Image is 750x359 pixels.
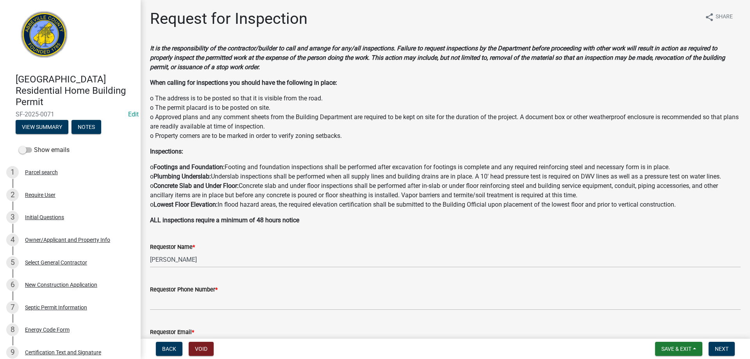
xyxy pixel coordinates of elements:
div: Select General Contractor [25,260,87,265]
i: share [705,13,714,22]
strong: Footings and Foundation: [154,163,225,171]
strong: It is the responsibility of the contractor/builder to call and arrange for any/all inspections. F... [150,45,725,71]
div: Certification Text and Signature [25,350,101,355]
button: Next [709,342,735,356]
h1: Request for Inspection [150,9,307,28]
div: 6 [6,279,19,291]
div: Initial Questions [25,214,64,220]
span: Back [162,346,176,352]
div: Owner/Applicant and Property Info [25,237,110,243]
img: Abbeville County, South Carolina [16,8,73,66]
strong: Plumbing Underslab: [154,173,211,180]
div: Require User [25,192,55,198]
strong: When calling for inspections you should have the following in place: [150,79,337,86]
label: Show emails [19,145,70,155]
div: 3 [6,211,19,223]
label: Requestor Phone Number [150,287,218,293]
strong: Lowest Floor Elevation: [154,201,218,208]
button: View Summary [16,120,68,134]
span: Save & Exit [661,346,691,352]
wm-modal-confirm: Edit Application Number [128,111,139,118]
button: Void [189,342,214,356]
div: Energy Code Form [25,327,70,332]
div: 7 [6,301,19,314]
div: 2 [6,189,19,201]
button: Save & Exit [655,342,702,356]
div: 4 [6,234,19,246]
div: 8 [6,323,19,336]
p: o The address is to be posted so that it is visible from the road. o The permit placard is to be ... [150,94,741,141]
button: Notes [71,120,101,134]
p: o Footing and foundation inspections shall be performed after excavation for footings is complete... [150,163,741,209]
span: SF-2025-0071 [16,111,125,118]
span: Share [716,13,733,22]
label: Requestor Email [150,330,194,335]
span: Next [715,346,729,352]
div: 1 [6,166,19,179]
div: 5 [6,256,19,269]
div: Septic Permit Information [25,305,87,310]
div: New Construction Application [25,282,97,288]
div: 9 [6,346,19,359]
div: Parcel search [25,170,58,175]
h4: [GEOGRAPHIC_DATA] Residential Home Building Permit [16,74,134,107]
wm-modal-confirm: Notes [71,125,101,131]
button: Back [156,342,182,356]
label: Requestor Name [150,245,195,250]
strong: ALL inspections require a minimum of 48 hours notice [150,216,299,224]
button: shareShare [698,9,739,25]
strong: Inspections: [150,148,183,155]
strong: Concrete Slab and Under Floor: [154,182,239,189]
a: Edit [128,111,139,118]
wm-modal-confirm: Summary [16,125,68,131]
